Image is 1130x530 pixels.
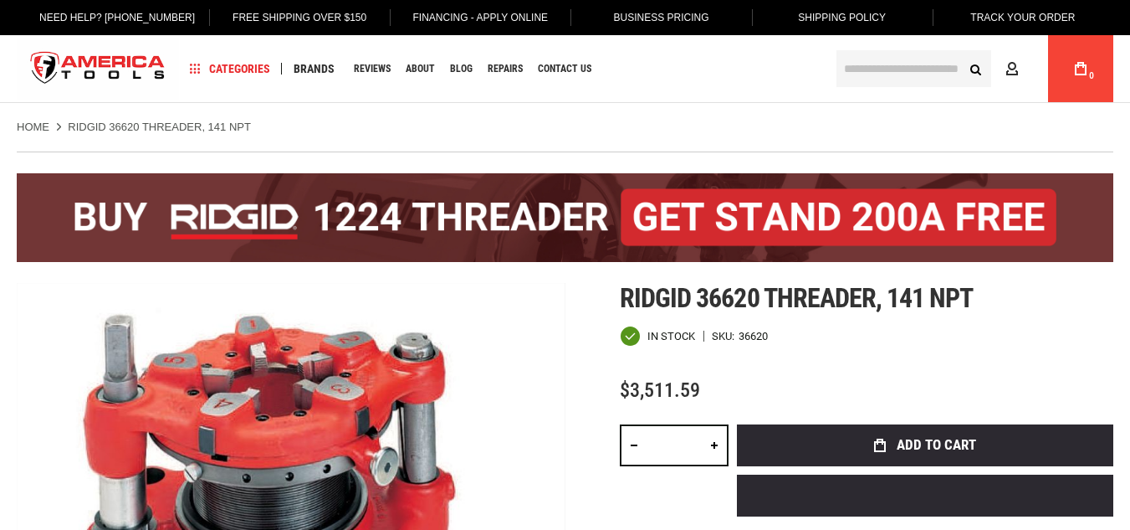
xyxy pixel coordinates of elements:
a: Repairs [480,58,530,80]
img: BOGO: Buy the RIDGID® 1224 Threader (26092), get the 92467 200A Stand FREE! [17,173,1113,262]
div: 36620 [739,331,768,342]
a: Blog [442,58,480,80]
a: About [398,58,442,80]
div: Availability [620,326,695,347]
strong: SKU [712,331,739,342]
a: store logo [17,38,179,100]
span: In stock [647,331,695,342]
a: Brands [286,58,342,80]
span: Repairs [488,64,523,74]
span: Brands [294,63,335,75]
a: Home [17,120,49,135]
a: Reviews [346,58,398,80]
span: $3,511.59 [620,378,700,402]
img: America Tools [17,38,179,100]
a: Categories [182,58,278,80]
span: Reviews [354,64,391,74]
span: Add to Cart [897,438,976,452]
span: Contact Us [538,64,591,74]
span: Ridgid 36620 threader, 141 npt [620,282,973,314]
a: Contact Us [530,58,599,80]
span: Shipping Policy [798,12,886,23]
span: Blog [450,64,473,74]
button: Search [959,53,991,85]
strong: RIDGID 36620 THREADER, 141 NPT [68,121,251,133]
span: About [406,64,435,74]
span: Categories [190,63,270,75]
button: Add to Cart [737,425,1113,466]
a: 0 [1065,35,1097,102]
span: 0 [1089,71,1094,80]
